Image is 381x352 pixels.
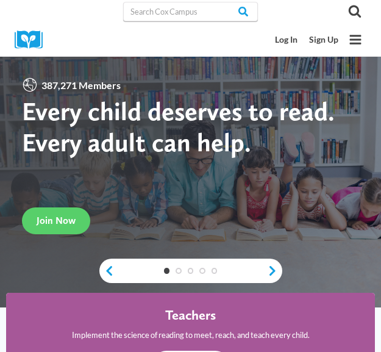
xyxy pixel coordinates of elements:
[165,307,216,324] h4: Teachers
[38,77,125,93] span: 387,271 Members
[99,265,114,276] a: previous
[22,96,335,158] strong: Every child deserves to read. Every adult can help.
[269,29,303,51] a: Log In
[199,268,205,274] a: 4
[303,29,344,51] a: Sign Up
[212,268,218,274] a: 5
[176,268,182,274] a: 2
[268,265,282,276] a: next
[269,29,344,51] nav: Secondary Mobile Navigation
[188,268,194,274] a: 3
[15,31,51,49] img: Cox Campus
[72,329,310,341] p: Implement the science of reading to meet, reach, and teach every child.
[344,29,366,51] button: Open menu
[37,215,76,226] span: Join Now
[164,268,170,274] a: 1
[123,2,258,21] input: Search Cox Campus
[99,259,282,283] div: content slider buttons
[22,207,90,234] a: Join Now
